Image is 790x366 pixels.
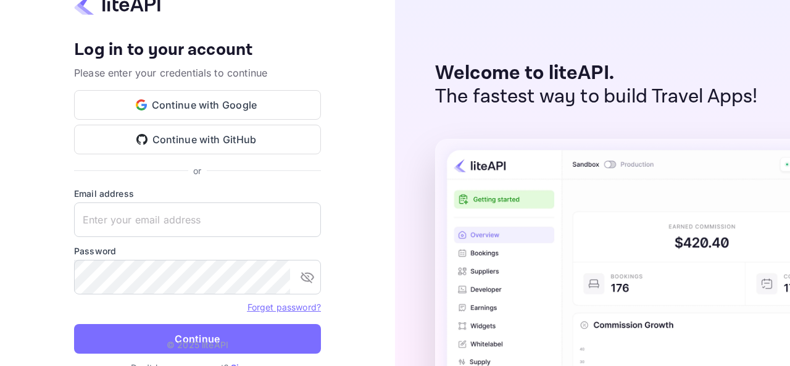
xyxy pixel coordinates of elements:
[193,164,201,177] p: or
[74,244,321,257] label: Password
[435,85,758,109] p: The fastest way to build Travel Apps!
[74,202,321,237] input: Enter your email address
[74,125,321,154] button: Continue with GitHub
[167,338,228,351] p: © 2025 liteAPI
[74,65,321,80] p: Please enter your credentials to continue
[74,187,321,200] label: Email address
[74,40,321,61] h4: Log in to your account
[74,90,321,120] button: Continue with Google
[74,324,321,354] button: Continue
[295,265,320,289] button: toggle password visibility
[247,302,321,312] a: Forget password?
[435,62,758,85] p: Welcome to liteAPI.
[247,301,321,313] a: Forget password?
